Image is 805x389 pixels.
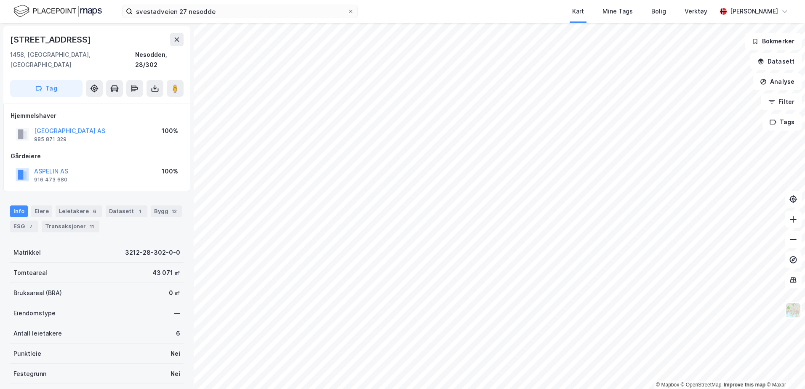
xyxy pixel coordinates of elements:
button: Analyse [753,73,802,90]
div: Eiere [31,205,52,217]
div: Nei [171,349,180,359]
div: Bolig [651,6,666,16]
div: ESG [10,221,38,232]
div: Kart [572,6,584,16]
div: 0 ㎡ [169,288,180,298]
div: Tomteareal [13,268,47,278]
a: OpenStreetMap [681,382,722,388]
div: 11 [88,222,96,231]
button: Bokmerker [745,33,802,50]
div: 1 [136,207,144,216]
div: 12 [170,207,179,216]
div: Mine Tags [602,6,633,16]
div: 3212-28-302-0-0 [125,248,180,258]
a: Mapbox [656,382,679,388]
div: [PERSON_NAME] [730,6,778,16]
div: Nei [171,369,180,379]
button: Filter [761,93,802,110]
div: 43 071 ㎡ [152,268,180,278]
div: 985 871 329 [34,136,67,143]
div: Nesodden, 28/302 [135,50,184,70]
input: Søk på adresse, matrikkel, gårdeiere, leietakere eller personer [133,5,347,18]
div: Leietakere [56,205,102,217]
div: Festegrunn [13,369,46,379]
div: Bruksareal (BRA) [13,288,62,298]
img: Z [785,302,801,318]
div: Transaksjoner [42,221,99,232]
div: 6 [176,328,180,338]
div: 1458, [GEOGRAPHIC_DATA], [GEOGRAPHIC_DATA] [10,50,135,70]
div: 7 [27,222,35,231]
div: — [174,308,180,318]
div: Matrikkel [13,248,41,258]
div: 6 [91,207,99,216]
a: Improve this map [724,382,765,388]
div: [STREET_ADDRESS] [10,33,93,46]
div: Antall leietakere [13,328,62,338]
div: Gårdeiere [11,151,183,161]
div: Verktøy [685,6,707,16]
div: Bygg [151,205,182,217]
button: Tag [10,80,83,97]
div: Info [10,205,28,217]
div: 916 473 680 [34,176,67,183]
div: 100% [162,126,178,136]
div: Hjemmelshaver [11,111,183,121]
div: 100% [162,166,178,176]
button: Datasett [750,53,802,70]
img: logo.f888ab2527a4732fd821a326f86c7f29.svg [13,4,102,19]
button: Tags [762,114,802,131]
iframe: Chat Widget [763,349,805,389]
div: Punktleie [13,349,41,359]
div: Datasett [106,205,147,217]
div: Eiendomstype [13,308,56,318]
